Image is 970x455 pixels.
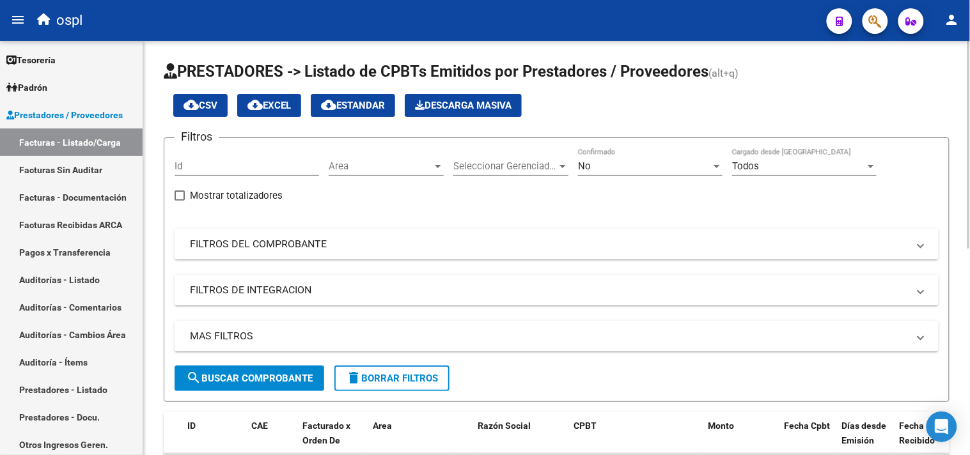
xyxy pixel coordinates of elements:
[237,94,301,117] button: EXCEL
[175,366,324,391] button: Buscar Comprobante
[574,420,597,431] span: CPBT
[6,108,123,122] span: Prestadores / Proveedores
[164,63,708,81] span: PRESTADORES -> Listado de CPBTs Emitidos por Prestadores / Proveedores
[405,94,522,117] button: Descarga Masiva
[186,370,201,385] mat-icon: search
[785,420,831,431] span: Fecha Cpbt
[478,420,531,431] span: Razón Social
[247,97,263,112] mat-icon: cloud_download
[187,420,196,431] span: ID
[190,329,908,343] mat-panel-title: MAS FILTROS
[10,12,26,27] mat-icon: menu
[186,373,313,384] span: Buscar Comprobante
[251,420,268,431] span: CAE
[190,283,908,297] mat-panel-title: FILTROS DE INTEGRACION
[175,275,939,305] mat-expansion-panel-header: FILTROS DE INTEGRACION
[453,160,557,172] span: Seleccionar Gerenciador
[842,420,887,445] span: Días desde Emisión
[405,94,522,117] app-download-masive: Descarga masiva de comprobantes (adjuntos)
[708,420,734,431] span: Monto
[415,100,512,111] span: Descarga Masiva
[732,160,759,172] span: Todos
[190,237,908,251] mat-panel-title: FILTROS DEL COMPROBANTE
[346,370,361,385] mat-icon: delete
[321,100,385,111] span: Estandar
[175,321,939,351] mat-expansion-panel-header: MAS FILTROS
[927,412,957,442] div: Open Intercom Messenger
[56,6,82,35] span: ospl
[373,420,392,431] span: Area
[302,420,350,445] span: Facturado x Orden De
[175,229,939,259] mat-expansion-panel-header: FILTROS DEL COMPROBANTE
[578,160,591,172] span: No
[944,12,960,27] mat-icon: person
[173,94,228,117] button: CSV
[329,160,432,172] span: Area
[247,100,291,111] span: EXCEL
[900,420,935,445] span: Fecha Recibido
[708,67,739,79] span: (alt+q)
[175,128,219,146] h3: Filtros
[184,100,217,111] span: CSV
[6,81,47,95] span: Padrón
[190,188,283,203] span: Mostrar totalizadores
[311,94,395,117] button: Estandar
[346,373,438,384] span: Borrar Filtros
[321,97,336,112] mat-icon: cloud_download
[184,97,199,112] mat-icon: cloud_download
[6,53,56,67] span: Tesorería
[334,366,450,391] button: Borrar Filtros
